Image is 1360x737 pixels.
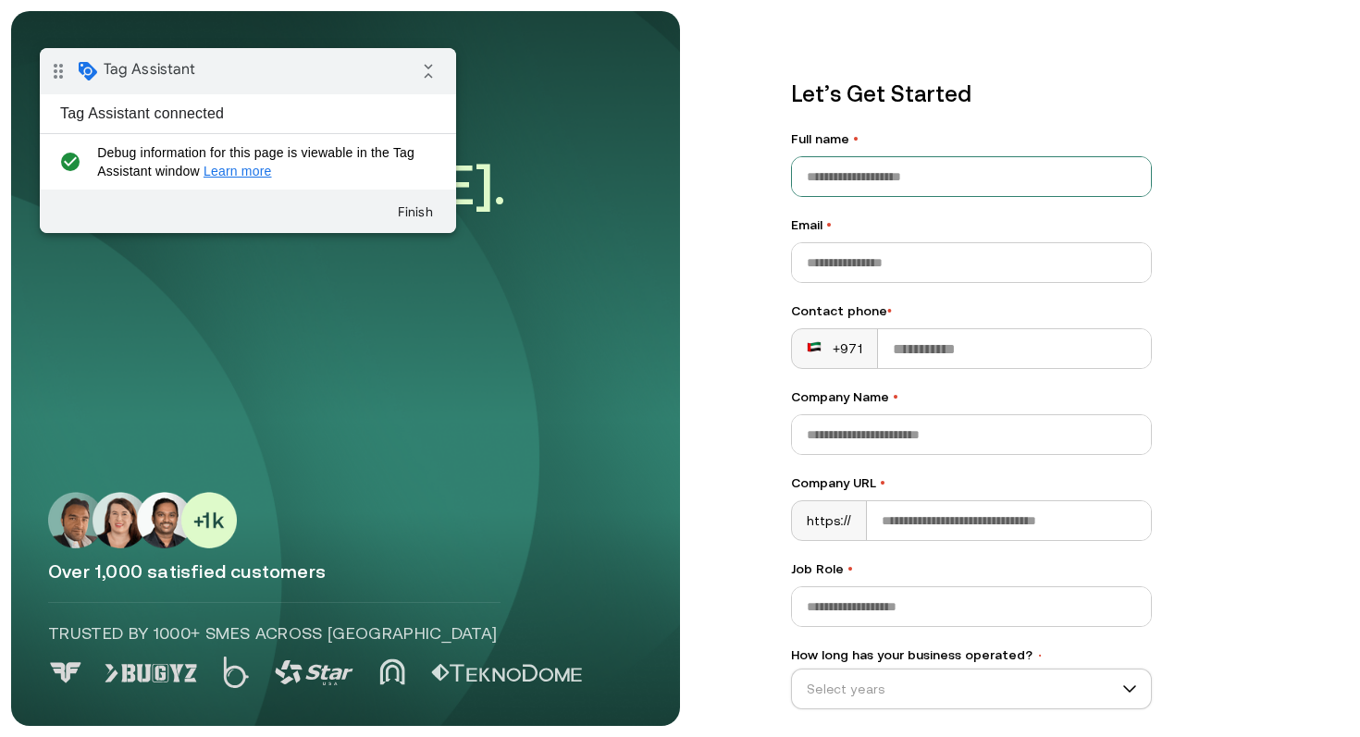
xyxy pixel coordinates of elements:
[791,645,1152,665] label: How long has your business operated?
[791,301,1152,321] div: Contact phone
[223,657,249,688] img: Logo 2
[791,387,1152,407] label: Company Name
[791,129,1152,149] label: Full name
[1036,649,1044,662] span: •
[164,116,232,130] a: Learn more
[275,660,353,685] img: Logo 3
[826,217,832,232] span: •
[791,215,1152,235] label: Email
[791,473,1152,493] label: Company URL
[342,147,409,180] button: Finish
[807,339,862,358] div: +971
[431,664,582,682] img: Logo 5
[893,389,898,404] span: •
[370,5,407,42] i: Collapse debug badge
[64,12,155,31] span: Tag Assistant
[880,475,885,490] span: •
[791,78,1152,111] p: Let’s Get Started
[847,561,853,576] span: •
[887,303,892,318] span: •
[57,95,386,132] span: Debug information for this page is viewable in the Tag Assistant window
[791,559,1152,579] label: Job Role
[105,664,197,682] img: Logo 1
[15,95,45,132] i: check_circle
[48,662,83,683] img: Logo 0
[48,559,643,583] p: Over 1,000 satisfied customers
[379,658,405,685] img: Logo 4
[792,501,867,540] div: https://
[853,131,859,146] span: •
[48,621,501,645] p: Trusted by 1000+ SMEs across [GEOGRAPHIC_DATA]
